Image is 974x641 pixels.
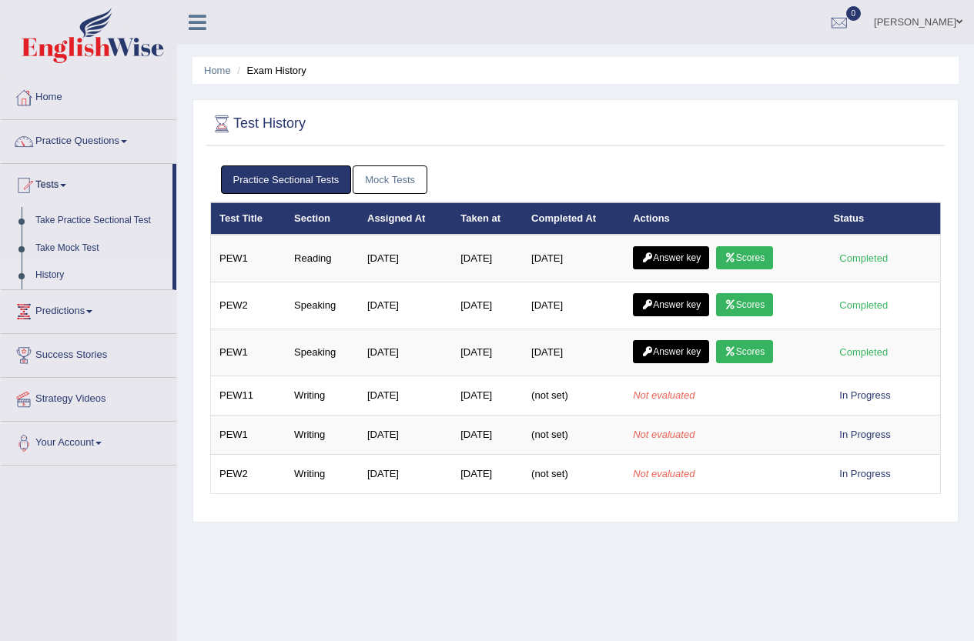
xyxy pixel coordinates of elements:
[452,416,523,455] td: [DATE]
[834,297,894,313] div: Completed
[452,235,523,282] td: [DATE]
[286,282,359,329] td: Speaking
[523,202,624,235] th: Completed At
[359,376,452,416] td: [DATE]
[1,422,176,460] a: Your Account
[716,246,773,269] a: Scores
[359,455,452,494] td: [DATE]
[531,389,568,401] span: (not set)
[633,340,709,363] a: Answer key
[633,293,709,316] a: Answer key
[523,235,624,282] td: [DATE]
[211,376,286,416] td: PEW11
[286,416,359,455] td: Writing
[359,235,452,282] td: [DATE]
[211,282,286,329] td: PEW2
[452,376,523,416] td: [DATE]
[846,6,862,21] span: 0
[1,76,176,115] a: Home
[28,235,172,262] a: Take Mock Test
[531,429,568,440] span: (not set)
[1,120,176,159] a: Practice Questions
[211,416,286,455] td: PEW1
[211,329,286,376] td: PEW1
[204,65,231,76] a: Home
[233,63,306,78] li: Exam History
[286,202,359,235] th: Section
[211,202,286,235] th: Test Title
[221,165,352,194] a: Practice Sectional Tests
[211,235,286,282] td: PEW1
[834,387,897,403] div: In Progress
[531,468,568,479] span: (not set)
[286,329,359,376] td: Speaking
[452,282,523,329] td: [DATE]
[825,202,941,235] th: Status
[286,235,359,282] td: Reading
[210,112,306,135] h2: Test History
[452,329,523,376] td: [DATE]
[624,202,825,235] th: Actions
[716,340,773,363] a: Scores
[834,466,897,482] div: In Progress
[353,165,427,194] a: Mock Tests
[211,455,286,494] td: PEW2
[523,329,624,376] td: [DATE]
[834,426,897,442] div: In Progress
[1,378,176,416] a: Strategy Videos
[1,164,172,202] a: Tests
[28,262,172,289] a: History
[716,293,773,316] a: Scores
[28,207,172,235] a: Take Practice Sectional Test
[359,329,452,376] td: [DATE]
[523,282,624,329] td: [DATE]
[834,344,894,360] div: Completed
[359,202,452,235] th: Assigned At
[286,376,359,416] td: Writing
[286,455,359,494] td: Writing
[359,282,452,329] td: [DATE]
[633,246,709,269] a: Answer key
[834,250,894,266] div: Completed
[452,202,523,235] th: Taken at
[359,416,452,455] td: [DATE]
[633,389,695,401] em: Not evaluated
[633,429,695,440] em: Not evaluated
[1,334,176,372] a: Success Stories
[633,468,695,479] em: Not evaluated
[452,455,523,494] td: [DATE]
[1,290,176,329] a: Predictions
